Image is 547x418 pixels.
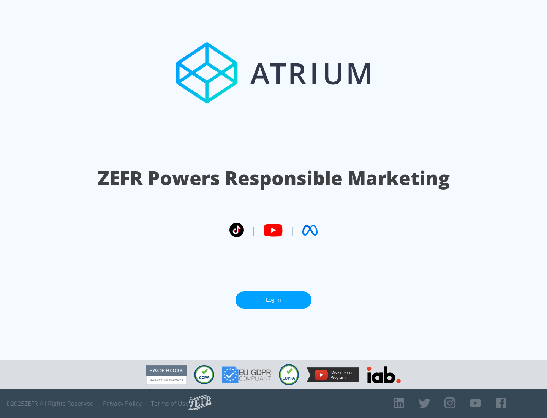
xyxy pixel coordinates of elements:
a: Privacy Policy [103,400,142,407]
img: Facebook Marketing Partner [146,365,187,385]
img: YouTube Measurement Program [307,367,359,382]
span: | [290,225,295,236]
span: | [251,225,256,236]
img: CCPA Compliant [194,365,214,384]
a: Log In [236,291,311,309]
h1: ZEFR Powers Responsible Marketing [98,165,450,191]
a: Terms of Use [151,400,189,407]
img: GDPR Compliant [222,366,271,383]
span: © 2025 ZEFR All Rights Reserved [6,400,94,407]
img: IAB [367,366,401,383]
img: COPPA Compliant [279,364,299,385]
